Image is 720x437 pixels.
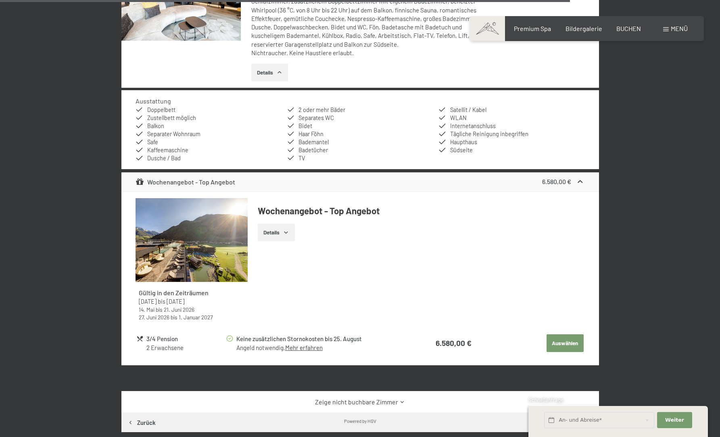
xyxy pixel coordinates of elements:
a: Premium Spa [514,25,551,32]
div: bis [139,298,244,306]
span: Satellit / Kabel [450,106,486,113]
time: 14.05.2026 [139,306,154,313]
img: mss_renderimg.php [136,198,248,282]
a: BUCHEN [616,25,641,32]
span: Haupthaus [450,139,477,145]
span: Haar Föhn [298,130,323,137]
h4: Wochenangebot - Top Angebot [258,205,584,217]
span: Doppelbett [147,106,175,113]
span: Internetanschluss [450,122,496,129]
span: Kaffeemaschine [147,147,188,153]
span: 2 oder mehr Bäder [298,106,345,113]
button: Details [258,224,294,241]
span: Menü [671,25,688,32]
h4: Ausstattung [136,97,171,105]
span: Separater Wohnraum [147,130,200,137]
span: Südseite [450,147,473,153]
span: Zustellbett möglich [147,114,196,121]
strong: Gültig in den Zeiträumen [139,289,209,296]
button: Auswählen [547,334,584,352]
span: TV [298,155,305,162]
button: Details [251,64,288,81]
button: Weiter [657,412,692,429]
button: Zurück [121,413,162,432]
time: 10.08.2025 [139,298,157,305]
span: Bidet [298,122,312,129]
div: Keine zusätzlichen Stornokosten bis 25. August [236,334,404,344]
div: Wochenangebot - Top Angebot [136,177,235,187]
div: Angeld notwendig. [236,344,404,352]
time: 27.06.2026 [139,314,169,321]
time: 21.06.2026 [164,306,194,313]
a: Mehr erfahren [285,344,323,351]
span: Balkon [147,122,164,129]
div: 2 Erwachsene [146,344,225,352]
time: 01.01.2027 [179,314,213,321]
span: Safe [147,139,158,145]
a: Zeige nicht buchbare Zimmer [136,398,584,406]
div: 3/4 Pension [146,334,225,344]
div: Powered by HGV [344,418,376,424]
span: Badetücher [298,147,328,153]
time: 12.04.2026 [167,298,184,305]
strong: 6.580,00 € [436,338,472,348]
span: Schnellanfrage [528,397,563,403]
span: Separates WC [298,114,334,121]
div: Wochenangebot - Top Angebot6.580,00 € [121,172,599,192]
span: Dusche / Bad [147,155,181,162]
div: bis [139,313,244,321]
div: bis [139,306,244,313]
a: Bildergalerie [566,25,602,32]
span: Weiter [665,416,684,424]
span: Bademantel [298,139,329,145]
strong: 6.580,00 € [542,178,571,185]
span: WLAN [450,114,467,121]
span: Tägliche Reinigung inbegriffen [450,130,528,137]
